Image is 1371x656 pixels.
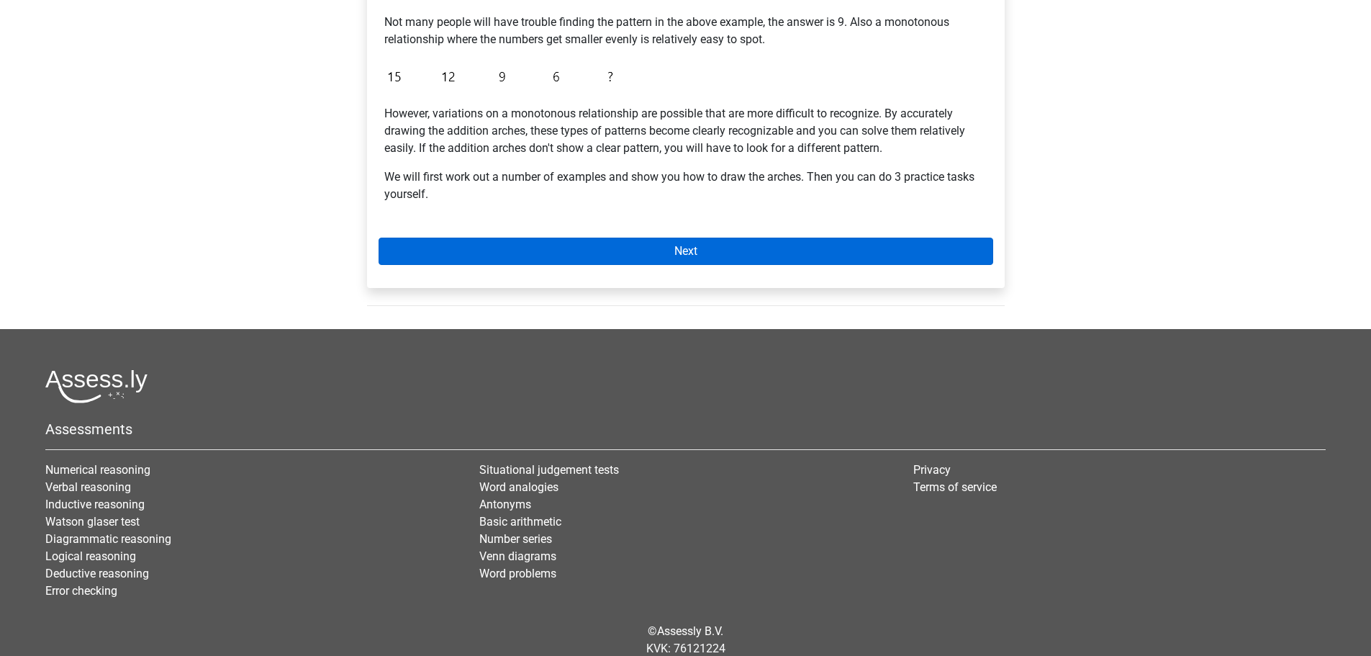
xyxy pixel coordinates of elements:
[384,60,620,94] img: Figure sequences Example 2.png
[45,515,140,529] a: Watson glaser test
[379,238,993,265] a: Next
[45,567,149,580] a: Deductive reasoning
[479,549,556,563] a: Venn diagrams
[45,532,171,546] a: Diagrammatic reasoning
[45,584,117,598] a: Error checking
[45,549,136,563] a: Logical reasoning
[657,624,723,638] a: Assessly B.V.
[479,567,556,580] a: Word problems
[384,169,987,203] p: We will first work out a number of examples and show you how to draw the arches. Then you can do ...
[479,515,561,529] a: Basic arithmetic
[479,498,531,511] a: Antonyms
[45,463,150,477] a: Numerical reasoning
[45,480,131,494] a: Verbal reasoning
[384,105,987,157] p: However, variations on a monotonous relationship are possible that are more difficult to recogniz...
[479,532,552,546] a: Number series
[384,14,987,48] p: Not many people will have trouble finding the pattern in the above example, the answer is 9. Also...
[913,480,997,494] a: Terms of service
[479,463,619,477] a: Situational judgement tests
[45,498,145,511] a: Inductive reasoning
[45,369,148,403] img: Assessly logo
[45,421,1326,438] h5: Assessments
[479,480,558,494] a: Word analogies
[913,463,951,477] a: Privacy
